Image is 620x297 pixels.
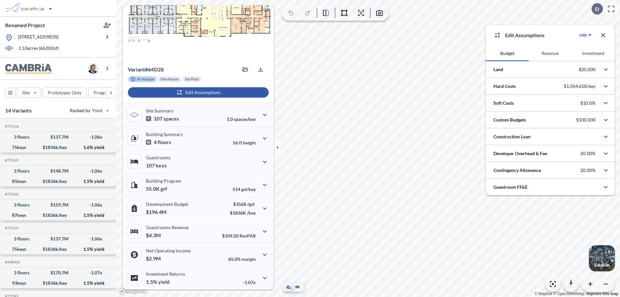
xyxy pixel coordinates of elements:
[240,233,256,239] span: RevPAR
[294,283,301,291] button: Site Plan
[493,66,503,73] p: Land
[589,245,615,271] button: Switcher ImageSatellite
[5,107,32,114] p: 14 Variants
[146,271,185,277] p: Investment Returns
[4,192,18,196] h5: Click to copy the code
[4,226,18,230] h5: Click to copy the code
[586,292,618,296] a: Improve this map
[185,77,199,82] p: No Pool
[88,88,123,98] button: Program
[230,201,256,207] p: $3568
[576,117,595,123] p: $100,000
[247,201,254,207] span: /gsf
[137,77,154,82] p: Prototype
[146,248,191,253] p: Net Operating Income
[505,31,544,39] p: Edit Assumptions
[18,45,59,52] p: 1.53 acres ( 66,802 sf)
[146,255,162,262] p: $2.9M
[22,90,30,96] p: Site
[243,140,256,145] span: height
[486,46,529,61] button: Budget
[230,210,256,216] p: $1836K
[4,124,19,129] h5: Click to copy the code
[94,90,112,96] p: Program
[493,150,547,157] p: Developer Overhead & Fee
[493,100,514,106] p: Soft Costs
[234,116,256,122] span: spaces/key
[493,167,541,174] p: Contingency Allowance
[564,83,595,89] p: $1,054,658/key
[5,22,45,29] p: Renamed Project
[247,210,256,216] span: /key
[534,292,552,296] a: Mapbox
[553,292,584,296] a: OpenStreetMap
[42,88,87,98] button: Prototypes Only
[227,116,256,122] p: 1.0
[580,151,595,156] p: 20.00%
[158,139,171,145] span: floors
[4,158,18,163] h5: Click to copy the code
[284,283,292,291] button: Aerial View
[594,262,610,268] p: Satellite
[146,209,168,215] p: $196.4M
[493,117,526,123] p: Custom Budgets
[595,6,599,12] p: D
[146,139,171,145] p: 4
[228,256,256,262] p: 65.0%
[146,108,173,113] p: Site Summary
[65,105,113,116] button: Ranked by Yield
[146,201,188,207] p: Development Budget
[160,186,167,192] span: gsf
[493,83,516,90] p: Hard Costs
[146,232,162,239] p: $4.3M
[156,162,167,169] span: keys
[128,66,145,72] span: Variant
[146,186,167,192] p: 55.0K
[128,87,269,98] button: Edit Assumptions
[579,33,587,38] div: USD
[146,132,183,137] p: Building Summary
[579,67,595,72] p: $20,000
[146,178,181,184] p: Building Program
[529,46,572,61] button: Revenue
[239,140,242,145] span: ft
[243,280,256,285] p: -1.07x
[580,167,595,173] p: 20.00%
[18,34,58,42] p: [STREET_ADDRESS]
[17,88,41,98] button: Site
[118,288,147,295] a: Mapbox homepage
[92,107,103,114] span: Yield
[160,77,179,82] p: Flex Room
[241,186,256,192] span: gsf/key
[232,186,256,192] p: 514
[146,225,189,230] p: Guestrooms Revenue
[158,279,170,285] span: yield
[146,279,170,285] p: 1.5%
[146,162,167,169] p: 107
[493,184,528,190] p: Guestroom FF&E
[233,140,256,145] p: 56
[146,115,179,122] p: 107
[242,256,256,262] span: margin
[146,155,170,160] p: Guestrooms
[493,133,531,140] p: Construction Loan
[48,90,81,96] p: Prototypes Only
[5,64,52,74] img: BrandImage
[222,233,256,239] p: $109.20
[580,100,595,106] p: $10.0%
[589,245,615,271] img: Switcher Image
[4,260,20,264] h5: Click to copy the code
[88,63,98,74] img: user logo
[572,46,615,61] button: Investment
[128,66,164,73] p: # 64d28
[163,115,179,122] span: spaces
